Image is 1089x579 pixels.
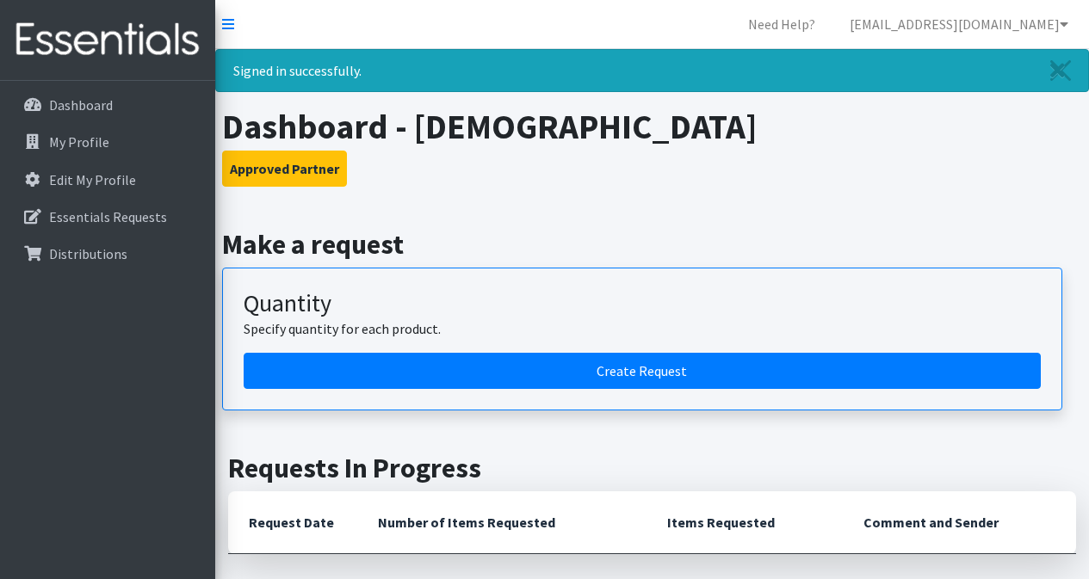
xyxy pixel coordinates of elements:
[49,208,167,225] p: Essentials Requests
[49,245,127,262] p: Distributions
[7,11,208,69] img: HumanEssentials
[215,49,1089,92] div: Signed in successfully.
[7,237,208,271] a: Distributions
[228,452,1076,484] h2: Requests In Progress
[836,7,1082,41] a: [EMAIL_ADDRESS][DOMAIN_NAME]
[843,491,1076,554] th: Comment and Sender
[49,133,109,151] p: My Profile
[228,491,357,554] th: Request Date
[244,353,1041,389] a: Create a request by quantity
[7,88,208,122] a: Dashboard
[222,228,1083,261] h2: Make a request
[647,491,844,554] th: Items Requested
[1033,50,1088,91] a: Close
[222,106,1083,147] h1: Dashboard - [DEMOGRAPHIC_DATA]
[244,318,1041,339] p: Specify quantity for each product.
[49,171,136,188] p: Edit My Profile
[222,151,347,187] button: Approved Partner
[244,289,1041,318] h3: Quantity
[7,200,208,234] a: Essentials Requests
[7,125,208,159] a: My Profile
[49,96,113,114] p: Dashboard
[734,7,829,41] a: Need Help?
[7,163,208,197] a: Edit My Profile
[357,491,647,554] th: Number of Items Requested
